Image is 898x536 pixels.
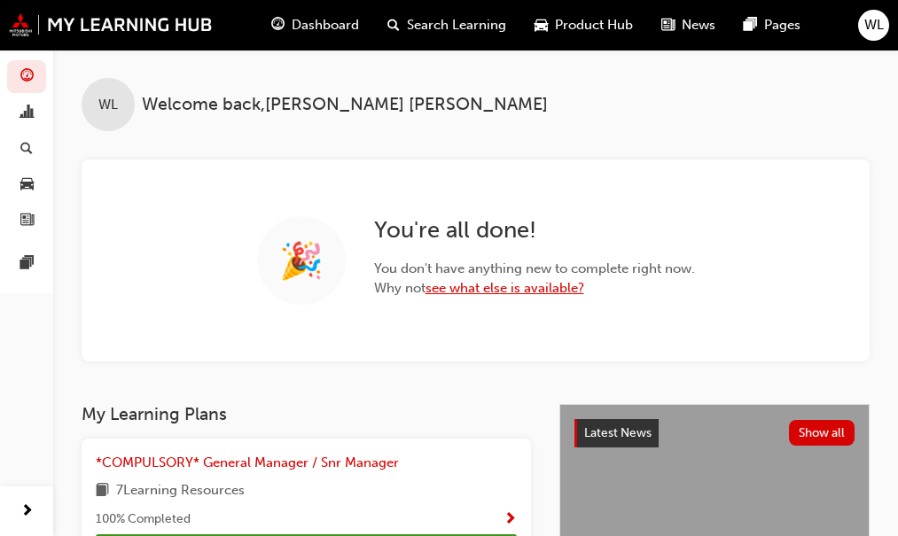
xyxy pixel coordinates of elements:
[858,10,889,41] button: WL
[387,14,400,36] span: search-icon
[661,14,675,36] span: news-icon
[20,177,34,193] span: car-icon
[744,14,757,36] span: pages-icon
[9,13,213,36] img: mmal
[20,105,34,121] span: chart-icon
[98,95,118,115] span: WL
[373,7,520,43] a: search-iconSearch Learning
[20,501,34,523] span: next-icon
[574,419,855,447] a: Latest NewsShow all
[116,480,245,502] span: 7 Learning Resources
[520,7,647,43] a: car-iconProduct Hub
[730,7,815,43] a: pages-iconPages
[555,15,633,35] span: Product Hub
[292,15,359,35] span: Dashboard
[96,509,191,530] span: 100 % Completed
[407,15,506,35] span: Search Learning
[374,278,695,299] span: Why not
[504,509,517,531] button: Show Progress
[584,425,652,440] span: Latest News
[374,216,695,245] h2: You ' re all done!
[20,213,34,229] span: news-icon
[279,251,324,271] span: 🎉
[374,259,695,279] span: You don ' t have anything new to complete right now.
[257,7,373,43] a: guage-iconDashboard
[20,141,33,157] span: search-icon
[647,7,730,43] a: news-iconNews
[504,512,517,528] span: Show Progress
[864,15,884,35] span: WL
[96,453,406,473] a: *COMPULSORY* General Manager / Snr Manager
[535,14,548,36] span: car-icon
[142,95,548,115] span: Welcome back , [PERSON_NAME] [PERSON_NAME]
[271,14,285,36] span: guage-icon
[426,280,584,296] a: see what else is available?
[96,480,109,502] span: book-icon
[20,69,34,85] span: guage-icon
[20,256,34,272] span: pages-icon
[764,15,800,35] span: Pages
[789,420,855,446] button: Show all
[682,15,715,35] span: News
[82,404,531,424] h3: My Learning Plans
[96,454,399,470] span: *COMPULSORY* General Manager / Snr Manager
